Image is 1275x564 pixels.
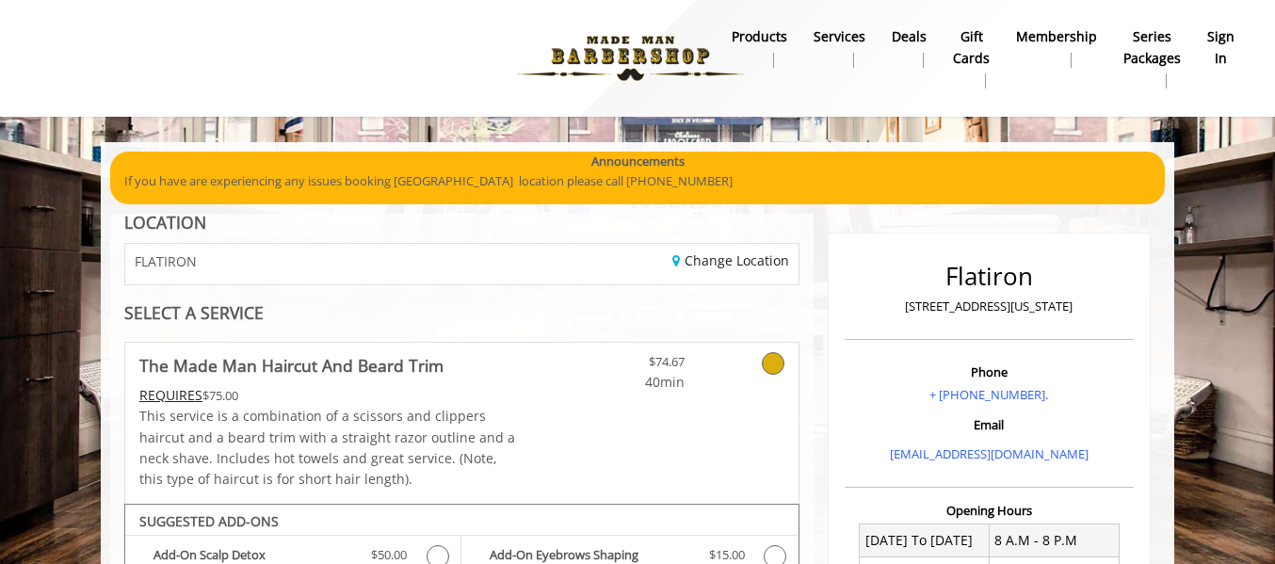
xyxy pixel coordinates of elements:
[849,297,1129,316] p: [STREET_ADDRESS][US_STATE]
[124,211,206,234] b: LOCATION
[989,524,1119,556] td: 8 A.M - 8 P.M
[953,26,990,69] b: gift cards
[672,251,789,269] a: Change Location
[849,263,1129,290] h2: Flatiron
[800,24,879,73] a: ServicesServices
[732,26,787,47] b: products
[860,524,990,556] td: [DATE] To [DATE]
[139,386,202,404] span: This service needs some Advance to be paid before we block your appointment
[1003,24,1110,73] a: MembershipMembership
[124,304,799,322] div: SELECT A SERVICE
[892,26,927,47] b: Deals
[139,406,518,491] p: This service is a combination of a scissors and clippers haircut and a beard trim with a straight...
[718,24,800,73] a: Productsproducts
[1110,24,1194,93] a: Series packagesSeries packages
[1207,26,1235,69] b: sign in
[940,24,1003,93] a: Gift cardsgift cards
[501,7,760,110] img: Made Man Barbershop logo
[1016,26,1097,47] b: Membership
[814,26,865,47] b: Services
[139,512,279,530] b: SUGGESTED ADD-ONS
[879,24,940,73] a: DealsDeals
[573,343,685,393] a: $74.67
[849,418,1129,431] h3: Email
[591,152,685,171] b: Announcements
[929,386,1048,403] a: + [PHONE_NUMBER].
[890,445,1089,462] a: [EMAIL_ADDRESS][DOMAIN_NAME]
[573,372,685,393] span: 40min
[1194,24,1248,73] a: sign insign in
[139,352,444,379] b: The Made Man Haircut And Beard Trim
[124,171,1151,191] p: If you have are experiencing any issues booking [GEOGRAPHIC_DATA] location please call [PHONE_NUM...
[1123,26,1181,69] b: Series packages
[139,385,518,406] div: $75.00
[845,504,1134,517] h3: Opening Hours
[849,365,1129,379] h3: Phone
[135,254,197,268] span: FLATIRON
